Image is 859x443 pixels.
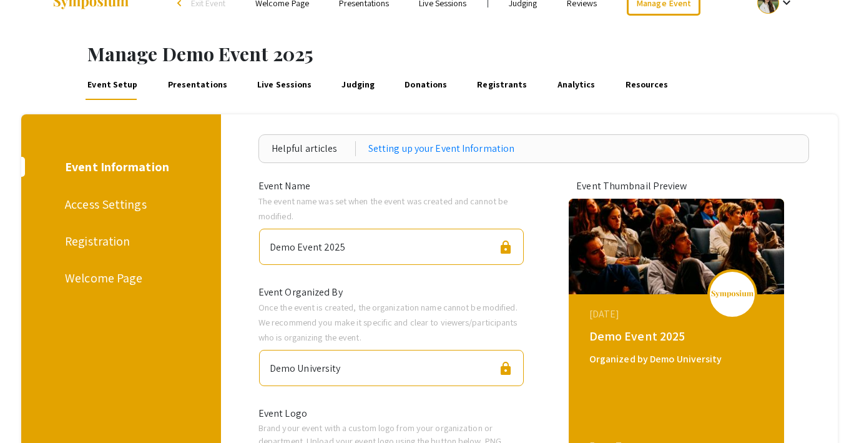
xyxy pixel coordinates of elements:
div: Organized by Demo University [589,352,767,367]
div: Registration [65,232,173,251]
div: Welcome Page [65,269,173,287]
span: The event name was set when the event was created and cannot be modified. [258,195,508,222]
a: Presentations [165,70,229,100]
img: demo-event-2025_eventCoverPhoto_e268cd__thumb.jpg [569,199,784,294]
div: Event Name [249,179,534,194]
div: Helpful articles [272,141,356,156]
div: Event Organized By [249,285,534,300]
a: Analytics [555,70,597,100]
span: lock [498,361,513,376]
div: Access Settings [65,195,173,214]
span: lock [498,240,513,255]
div: Event Logo [249,406,534,421]
h1: Manage Demo Event 2025 [87,42,859,65]
iframe: Chat [9,387,53,434]
span: Once the event is created, the organization name cannot be modified. We recommend you make it spe... [258,301,518,343]
a: Registrants [475,70,529,100]
a: Setting up your Event Information [368,141,514,156]
a: Donations [403,70,449,100]
div: Demo Event 2025 [270,234,346,255]
div: Demo University [270,356,341,376]
a: Live Sessions [255,70,314,100]
div: [DATE] [589,307,767,322]
div: Event Thumbnail Preview [576,179,776,194]
a: Event Setup [86,70,140,100]
img: logo_v2.png [710,290,754,299]
a: Judging [340,70,377,100]
div: Demo Event 2025 [589,327,767,346]
a: Resources [623,70,670,100]
div: Event Information [65,157,173,176]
